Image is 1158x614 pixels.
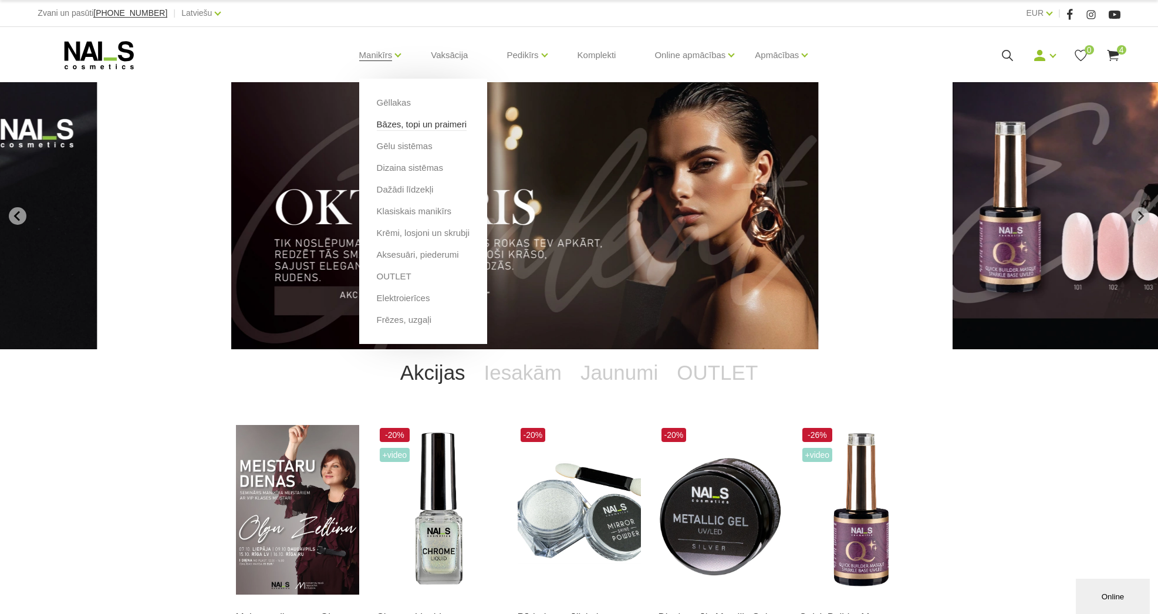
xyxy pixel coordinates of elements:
[521,428,546,442] span: -20%
[377,292,430,305] a: Elektroierīces
[9,207,26,225] button: Go to last slide
[1073,48,1088,63] a: 0
[93,8,167,18] span: [PHONE_NUMBER]
[181,6,212,20] a: Latviešu
[507,32,538,79] a: Pedikīrs
[377,161,443,174] a: Dizaina sistēmas
[377,313,431,326] a: Frēzes, uzgaļi
[377,96,411,109] a: Gēllakas
[377,227,470,239] a: Krēmi, losjoni un skrubji
[654,32,725,79] a: Online apmācības
[391,349,475,396] a: Akcijas
[571,349,667,396] a: Jaunumi
[1117,45,1126,55] span: 4
[380,428,410,442] span: -20%
[659,425,782,595] img: Metallic Gel UV/LED ir intensīvi pigmentets metala dizaina gēls, kas palīdz radīt reljefu zīmējum...
[359,32,393,79] a: Manikīrs
[475,349,571,396] a: Iesakām
[755,32,799,79] a: Apmācības
[377,270,411,283] a: OUTLET
[667,349,767,396] a: OUTLET
[1076,576,1152,614] iframe: chat widget
[236,425,359,595] img: ✨ Meistaru dienas ar Olgu Zeltiņu 2025 ✨ RUDENS / Seminārs manikīra meistariem Liepāja – 7. okt.,...
[93,9,167,18] a: [PHONE_NUMBER]
[802,448,833,462] span: +Video
[568,27,626,83] a: Komplekti
[377,118,467,131] a: Bāzes, topi un praimeri
[1106,48,1120,63] a: 4
[661,428,687,442] span: -20%
[799,425,923,595] img: Maskējoša, viegli mirdzoša bāze/gels. Unikāls produkts ar daudz izmantošanas iespējām: •Bāze gell...
[377,205,452,218] a: Klasiskais manikīrs
[377,248,459,261] a: Aksesuāri, piederumi
[232,82,927,349] li: 1 of 11
[377,425,500,595] img: Dizaina produkts spilgtā spoguļa efekta radīšanai.LIETOŠANA: Pirms lietošanas nepieciešams sakrat...
[380,448,410,462] span: +Video
[1058,6,1061,21] span: |
[377,183,434,196] a: Dažādi līdzekļi
[1132,207,1149,225] button: Next slide
[802,428,833,442] span: -26%
[377,140,433,153] a: Gēlu sistēmas
[1026,6,1044,20] a: EUR
[421,27,477,83] a: Vaksācija
[173,6,175,21] span: |
[1085,45,1094,55] span: 0
[518,425,641,595] img: Augstas kvalitātes, metāliskā spoguļefekta dizaina pūderis lieliskam spīdumam. Šobrīd aktuāls spi...
[38,6,167,21] div: Zvani un pasūti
